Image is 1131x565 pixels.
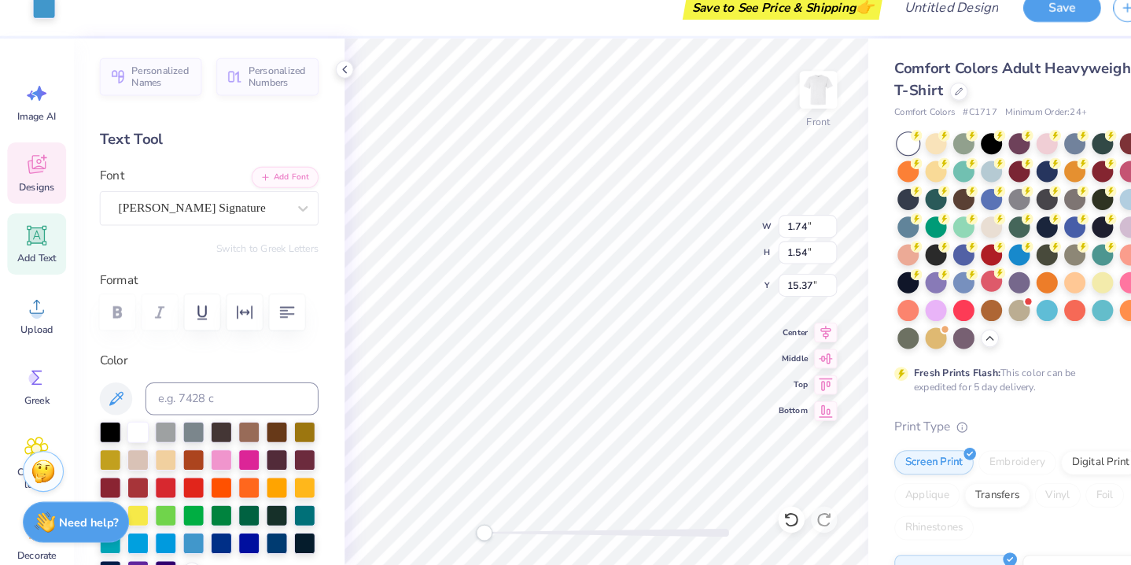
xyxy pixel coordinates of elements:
[96,359,307,377] label: Color
[140,389,307,420] input: e.g. 7428 c
[96,76,194,113] button: Personalized Names
[127,83,185,105] span: Personalized Names
[96,181,120,199] label: Font
[777,131,800,145] div: Front
[1045,486,1082,509] div: Foil
[861,517,938,541] div: Rhinestones
[929,486,992,509] div: Transfers
[57,516,114,531] strong: Need help?
[239,83,297,105] span: Personalized Numbers
[9,468,61,493] span: Clipart & logos
[96,282,307,300] label: Format
[459,526,474,541] div: Accessibility label
[985,14,1060,42] button: Save
[824,17,842,36] span: 👉
[942,454,1017,478] div: Embroidery
[772,91,804,123] img: Front
[861,454,938,478] div: Screen Print
[24,400,48,412] span: Greek
[750,385,778,397] span: Top
[18,194,53,207] span: Designs
[661,16,846,39] div: Save to See Price & Shipping
[17,263,54,275] span: Add Text
[880,373,963,386] strong: Fresh Prints Flash:
[750,410,778,423] span: Bottom
[861,486,924,509] div: Applique
[968,123,1047,136] span: Minimum Order: 24 +
[861,77,1095,117] span: Comfort Colors Adult Heavyweight T-Shirt
[927,123,960,136] span: # C1717
[861,123,919,136] span: Comfort Colors
[1022,454,1098,478] div: Digital Print
[997,486,1041,509] div: Vinyl
[750,334,778,347] span: Center
[750,360,778,372] span: Middle
[20,331,51,344] span: Upload
[17,549,54,562] span: Decorate
[208,76,307,113] button: Personalized Numbers
[242,181,307,201] button: Add Font
[861,423,1100,441] div: Print Type
[880,372,1074,401] div: This color can be expedited for 5 day delivery.
[17,126,54,138] span: Image AI
[208,253,307,266] button: Switch to Greek Letters
[96,144,307,165] div: Text Tool
[858,12,974,43] input: Untitled Design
